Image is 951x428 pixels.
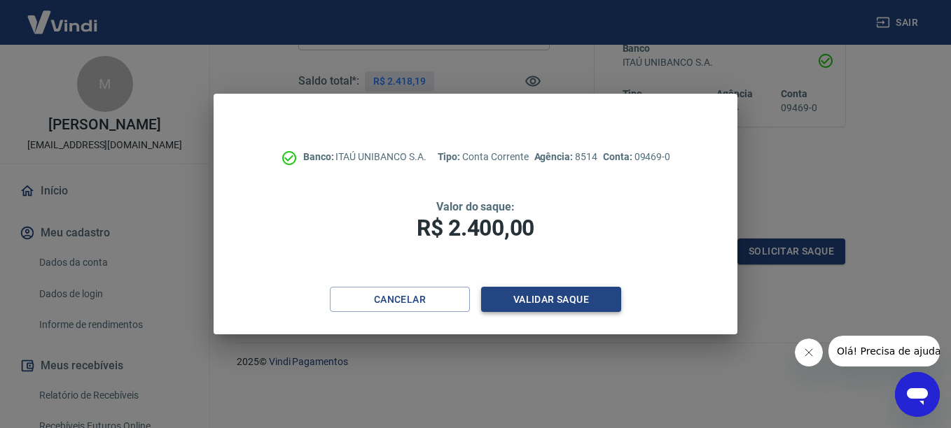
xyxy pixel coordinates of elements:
[603,150,670,164] p: 09469-0
[438,151,463,162] span: Tipo:
[481,287,621,313] button: Validar saque
[303,151,336,162] span: Banco:
[534,150,597,164] p: 8514
[8,10,118,21] span: Olá! Precisa de ajuda?
[417,215,534,241] span: R$ 2.400,00
[330,287,470,313] button: Cancelar
[603,151,634,162] span: Conta:
[303,150,426,164] p: ITAÚ UNIBANCO S.A.
[436,200,515,213] span: Valor do saque:
[795,338,823,366] iframe: Fechar mensagem
[828,336,940,366] iframe: Mensagem da empresa
[534,151,576,162] span: Agência:
[438,150,529,164] p: Conta Corrente
[895,372,940,417] iframe: Botão para abrir a janela de mensagens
